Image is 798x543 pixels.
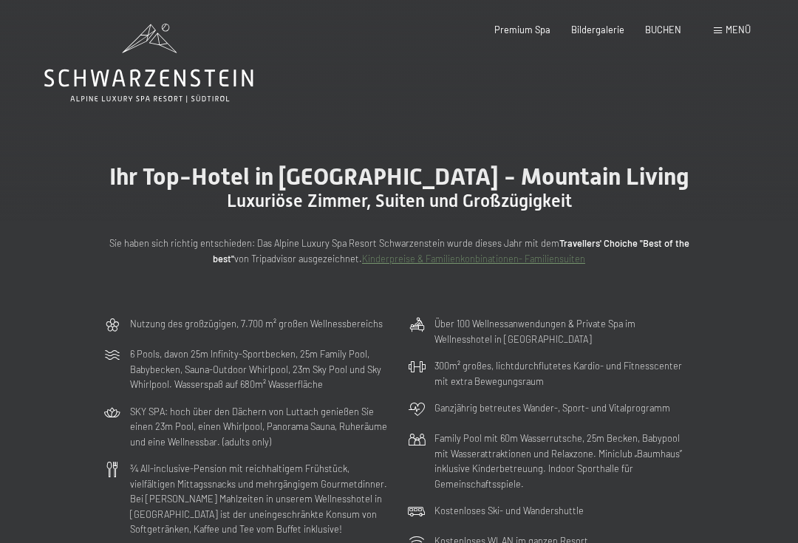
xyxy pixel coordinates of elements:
[571,24,624,35] a: Bildergalerie
[434,431,695,491] p: Family Pool mit 60m Wasserrutsche, 25m Becken, Babypool mit Wasserattraktionen und Relaxzone. Min...
[434,358,695,389] p: 300m² großes, lichtdurchflutetes Kardio- und Fitnesscenter mit extra Bewegungsraum
[227,191,572,211] span: Luxuriöse Zimmer, Suiten und Großzügigkeit
[213,237,689,264] strong: Travellers' Choiche "Best of the best"
[130,346,390,392] p: 6 Pools, davon 25m Infinity-Sportbecken, 25m Family Pool, Babybecken, Sauna-Outdoor Whirlpool, 23...
[726,24,751,35] span: Menü
[434,503,584,518] p: Kostenloses Ski- und Wandershuttle
[130,404,390,449] p: SKY SPA: hoch über den Dächern von Luttach genießen Sie einen 23m Pool, einen Whirlpool, Panorama...
[494,24,550,35] a: Premium Spa
[362,253,585,264] a: Kinderpreise & Familienkonbinationen- Familiensuiten
[434,316,695,346] p: Über 100 Wellnessanwendungen & Private Spa im Wellnesshotel in [GEOGRAPHIC_DATA]
[130,461,390,536] p: ¾ All-inclusive-Pension mit reichhaltigem Frühstück, vielfältigen Mittagssnacks und mehrgängigem ...
[130,316,383,331] p: Nutzung des großzügigen, 7.700 m² großen Wellnessbereichs
[103,236,695,266] p: Sie haben sich richtig entschieden: Das Alpine Luxury Spa Resort Schwarzenstein wurde dieses Jahr...
[434,400,670,415] p: Ganzjährig betreutes Wander-, Sport- und Vitalprogramm
[109,163,689,191] span: Ihr Top-Hotel in [GEOGRAPHIC_DATA] - Mountain Living
[645,24,681,35] a: BUCHEN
